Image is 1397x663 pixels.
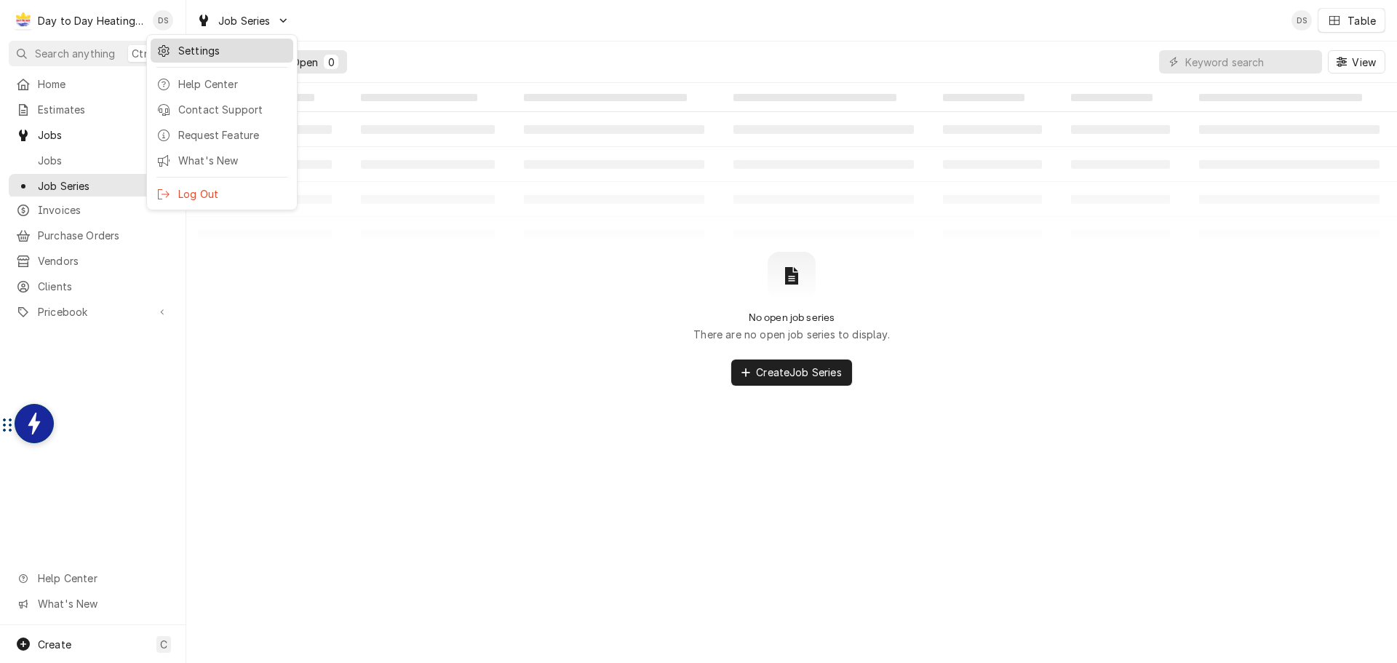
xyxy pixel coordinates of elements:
[38,178,170,194] span: Job Series
[178,102,287,117] div: Contact Support
[178,43,287,58] div: Settings
[178,186,287,202] div: Log Out
[9,174,177,198] a: Go to Job Series
[178,76,287,92] div: Help Center
[38,153,170,168] span: Jobs
[178,127,287,143] div: Request Feature
[9,148,177,172] a: Go to Jobs
[178,153,287,168] div: What's New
